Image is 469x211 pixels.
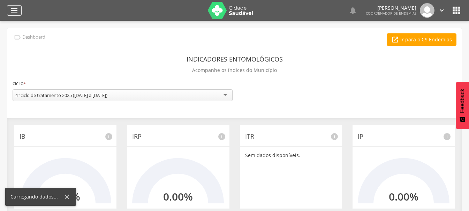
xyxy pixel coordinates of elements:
[218,132,226,141] i: info
[438,3,446,18] a: 
[132,132,224,141] p: IRP
[10,193,63,200] div: Carregando dados...
[187,53,283,65] header: Indicadores Entomológicos
[366,11,416,16] span: Coordenador de Endemias
[13,80,26,88] label: Ciclo
[10,6,18,15] i: 
[459,89,466,113] span: Feedback
[245,152,337,159] p: Sem dados disponíveis.
[387,33,456,46] a: Ir para o CS Endemias
[456,82,469,129] button: Feedback - Mostrar pesquisa
[245,132,337,141] p: ITR
[105,132,113,141] i: info
[366,6,416,10] p: [PERSON_NAME]
[391,36,399,43] i: 
[358,132,449,141] p: IP
[20,132,111,141] p: IB
[438,7,446,14] i: 
[7,5,22,16] a: 
[349,6,357,15] i: 
[14,33,21,41] i: 
[451,5,462,16] i: 
[15,92,107,98] div: 4º ciclo de tratamento 2025 ([DATE] a [DATE])
[349,3,357,18] a: 
[443,132,451,141] i: info
[389,191,418,202] h2: 0.00%
[22,34,45,40] p: Dashboard
[192,65,277,75] p: Acompanhe os índices do Município
[330,132,339,141] i: info
[163,191,193,202] h2: 0.00%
